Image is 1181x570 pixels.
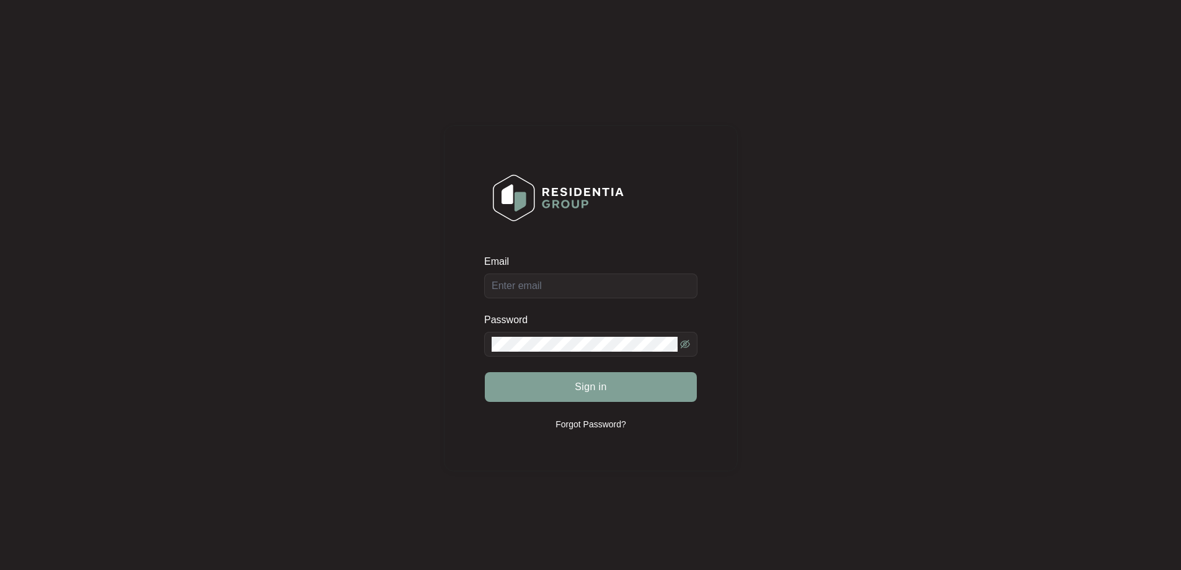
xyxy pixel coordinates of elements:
[485,166,632,229] img: Login Logo
[555,418,626,430] p: Forgot Password?
[484,256,518,268] label: Email
[484,274,697,298] input: Email
[492,337,678,352] input: Password
[680,339,690,349] span: eye-invisible
[575,380,607,394] span: Sign in
[484,314,537,326] label: Password
[485,372,697,402] button: Sign in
